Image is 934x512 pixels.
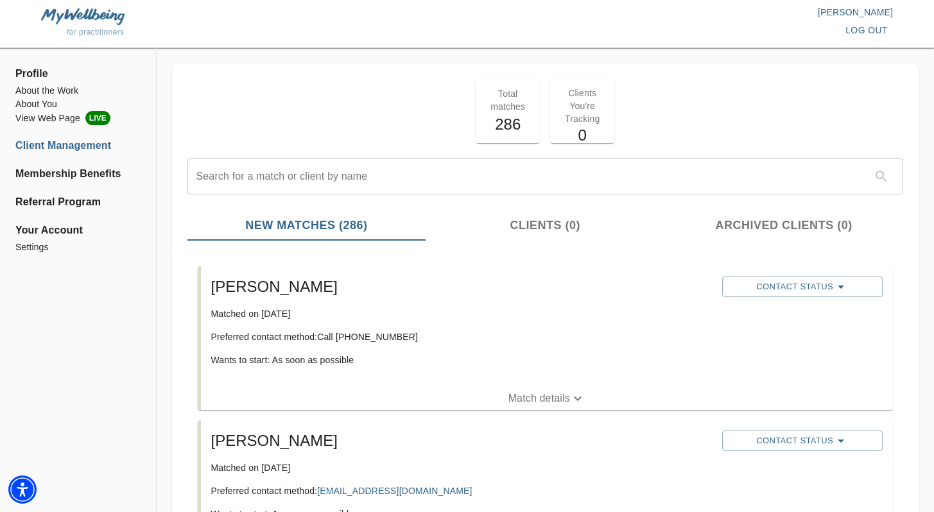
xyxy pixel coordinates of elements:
p: Matched on [DATE] [211,461,713,474]
img: MyWellbeing [41,8,125,24]
span: for practitioners [67,28,125,37]
button: log out [840,19,893,42]
a: Client Management [15,138,141,153]
p: Preferred contact method: Call [PHONE_NUMBER] [211,330,713,343]
span: log out [845,22,888,38]
span: New Matches (286) [195,217,419,234]
span: Clients (0) [433,217,657,234]
p: Clients You're Tracking [558,87,607,125]
h5: [PERSON_NAME] [211,431,713,451]
span: Contact Status [729,433,876,448]
p: Preferred contact method: [211,484,713,497]
h5: 0 [558,125,607,146]
a: [EMAIL_ADDRESS][DOMAIN_NAME] [317,486,472,496]
p: Wants to start: As soon as possible [211,354,713,366]
button: Contact Status [722,277,883,297]
a: About You [15,98,141,111]
a: View Web PageLIVE [15,111,141,125]
span: Profile [15,66,141,81]
a: Settings [15,241,141,254]
span: Your Account [15,223,141,238]
p: [PERSON_NAME] [467,6,894,19]
p: Match details [508,391,570,406]
span: Archived Clients (0) [672,217,895,234]
h5: 286 [483,114,532,135]
h5: [PERSON_NAME] [211,277,713,297]
button: Contact Status [722,431,883,451]
p: Matched on [DATE] [211,307,713,320]
a: About the Work [15,84,141,98]
div: Accessibility Menu [8,475,37,504]
li: View Web Page [15,111,141,125]
a: Referral Program [15,194,141,210]
button: Match details [201,387,893,410]
a: Membership Benefits [15,166,141,182]
span: LIVE [85,111,110,125]
p: Total matches [483,87,532,113]
span: Contact Status [729,279,876,294]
